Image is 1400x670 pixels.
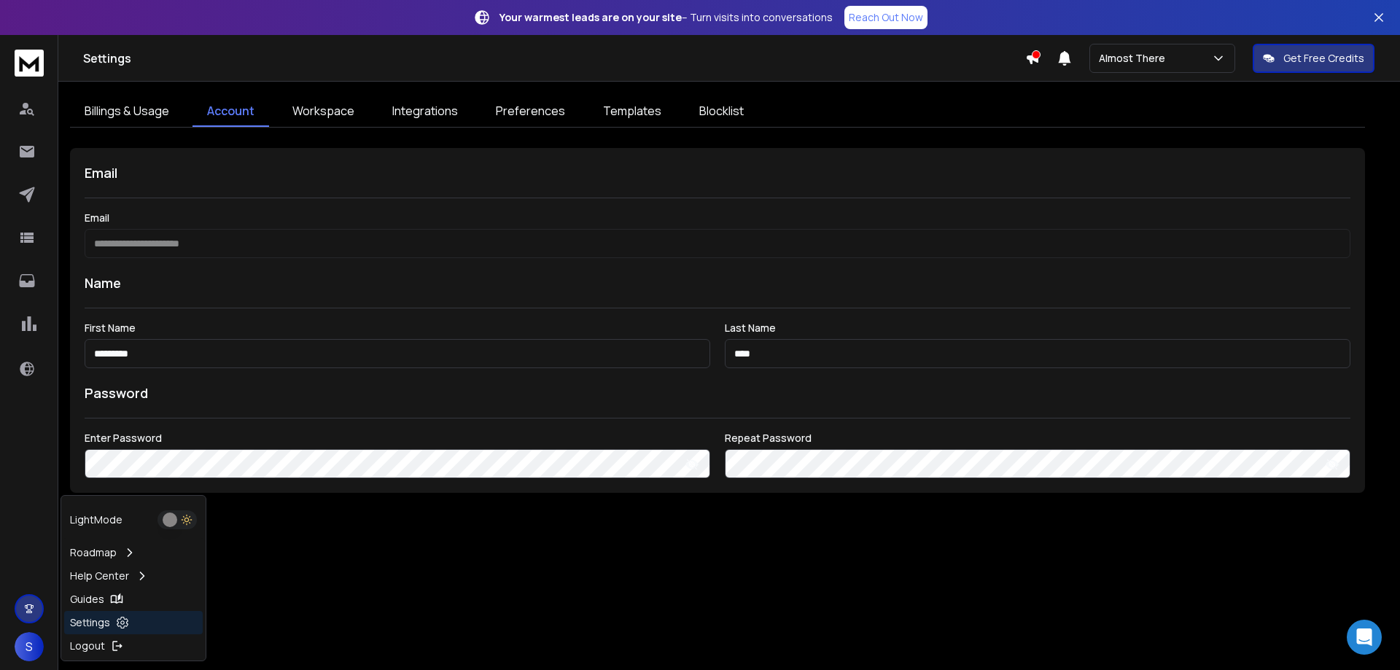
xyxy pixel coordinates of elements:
[1253,44,1374,73] button: Get Free Credits
[588,96,676,127] a: Templates
[64,588,203,611] a: Guides
[70,615,110,630] p: Settings
[1283,51,1364,66] p: Get Free Credits
[725,433,1350,443] label: Repeat Password
[83,50,1025,67] h1: Settings
[70,592,104,607] p: Guides
[70,569,129,583] p: Help Center
[64,564,203,588] a: Help Center
[64,611,203,634] a: Settings
[499,10,682,24] strong: Your warmest leads are on your site
[85,323,710,333] label: First Name
[725,323,1350,333] label: Last Name
[15,632,44,661] button: S
[85,213,1350,223] label: Email
[70,96,184,127] a: Billings & Usage
[481,96,580,127] a: Preferences
[849,10,923,25] p: Reach Out Now
[1347,620,1382,655] div: Open Intercom Messenger
[85,273,1350,293] h1: Name
[192,96,269,127] a: Account
[70,639,105,653] p: Logout
[64,541,203,564] a: Roadmap
[85,433,710,443] label: Enter Password
[70,513,122,527] p: Light Mode
[844,6,927,29] a: Reach Out Now
[499,10,833,25] p: – Turn visits into conversations
[1099,51,1171,66] p: Almost There
[85,383,148,403] h1: Password
[278,96,369,127] a: Workspace
[685,96,758,127] a: Blocklist
[378,96,472,127] a: Integrations
[70,545,117,560] p: Roadmap
[85,163,1350,183] h1: Email
[15,50,44,77] img: logo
